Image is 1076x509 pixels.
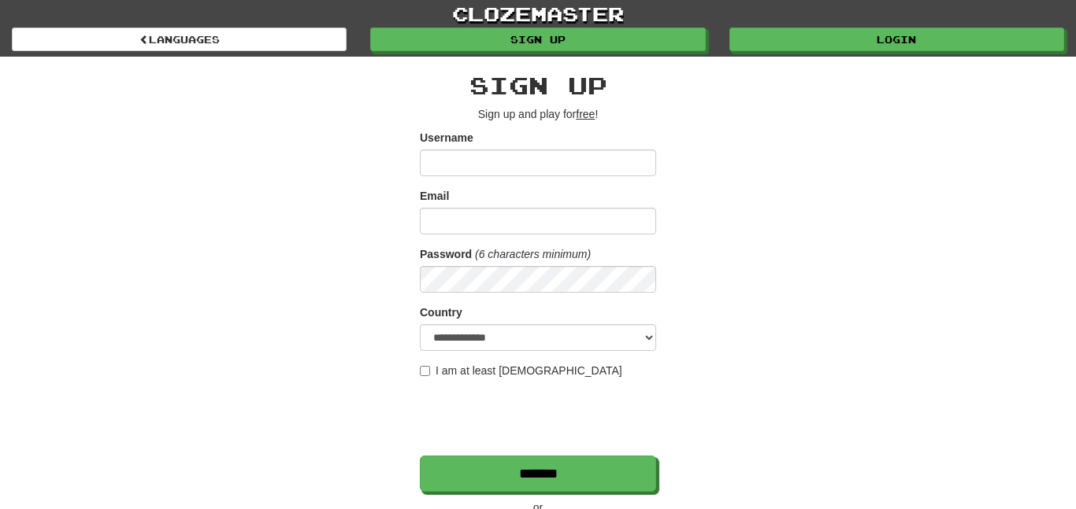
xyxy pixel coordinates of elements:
[576,108,595,120] u: free
[420,188,449,204] label: Email
[420,386,659,448] iframe: reCAPTCHA
[12,28,347,51] a: Languages
[420,246,472,262] label: Password
[420,366,430,376] input: I am at least [DEMOGRAPHIC_DATA]
[420,363,622,378] label: I am at least [DEMOGRAPHIC_DATA]
[729,28,1064,51] a: Login
[420,130,473,146] label: Username
[370,28,705,51] a: Sign up
[420,72,656,98] h2: Sign up
[420,106,656,122] p: Sign up and play for !
[420,304,462,320] label: Country
[475,248,591,260] em: (6 characters minimum)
